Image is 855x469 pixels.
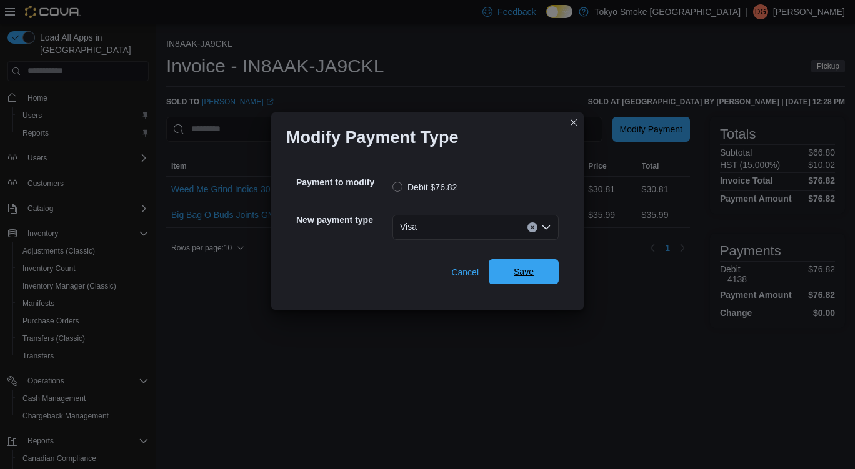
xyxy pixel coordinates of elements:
h5: Payment to modify [296,170,390,195]
h1: Modify Payment Type [286,127,459,147]
h5: New payment type [296,207,390,232]
button: Closes this modal window [566,115,581,130]
button: Cancel [446,260,484,285]
button: Open list of options [541,222,551,232]
button: Save [489,259,559,284]
span: Cancel [451,266,479,279]
span: Save [514,265,534,278]
span: Visa [400,219,417,234]
label: Debit $76.82 [392,180,457,195]
button: Clear input [527,222,537,232]
input: Accessible screen reader label [422,220,423,235]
